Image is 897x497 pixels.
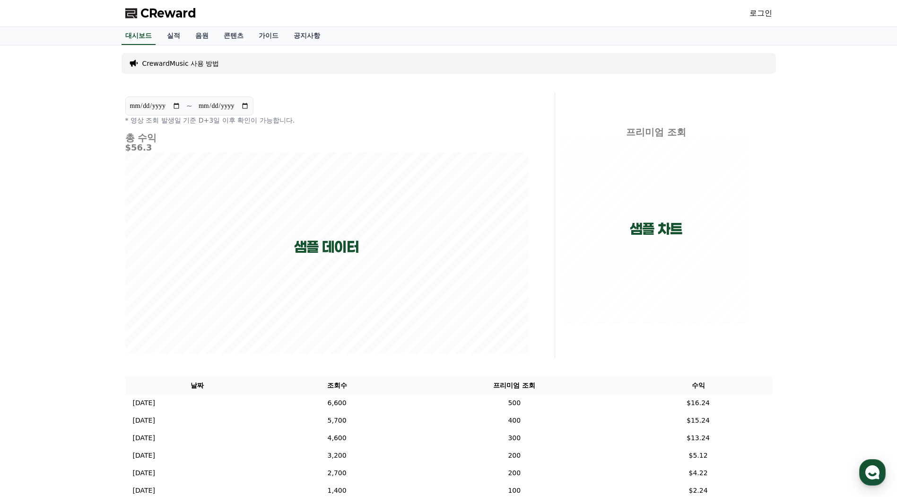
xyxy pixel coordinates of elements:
a: 홈 [3,300,62,324]
p: 샘플 데이터 [294,239,359,256]
a: 공지사항 [286,27,328,45]
td: 5,700 [270,412,404,429]
span: CReward [140,6,196,21]
p: [DATE] [133,398,155,408]
a: 대화 [62,300,122,324]
td: 4,600 [270,429,404,447]
a: 가이드 [251,27,286,45]
td: 200 [404,464,624,482]
th: 수익 [625,377,772,394]
a: 실적 [159,27,188,45]
p: * 영상 조회 발생일 기준 D+3일 이후 확인이 가능합니다. [125,115,528,125]
a: 설정 [122,300,182,324]
a: 콘텐츠 [216,27,251,45]
td: 400 [404,412,624,429]
span: 설정 [146,314,157,322]
td: $15.24 [625,412,772,429]
td: 500 [404,394,624,412]
th: 날짜 [125,377,270,394]
td: $5.12 [625,447,772,464]
td: 3,200 [270,447,404,464]
a: CReward [125,6,196,21]
a: 음원 [188,27,216,45]
a: 로그인 [749,8,772,19]
p: [DATE] [133,451,155,461]
p: [DATE] [133,468,155,478]
h4: 프리미엄 조회 [563,127,749,137]
p: ~ [186,100,192,112]
td: 300 [404,429,624,447]
span: 대화 [87,315,98,322]
a: 대시보드 [122,27,156,45]
p: 샘플 차트 [630,221,682,238]
h5: $56.3 [125,143,528,152]
p: [DATE] [133,416,155,426]
span: 홈 [30,314,35,322]
td: 6,600 [270,394,404,412]
td: $4.22 [625,464,772,482]
p: [DATE] [133,433,155,443]
th: 프리미엄 조회 [404,377,624,394]
td: $16.24 [625,394,772,412]
p: [DATE] [133,486,155,496]
td: 200 [404,447,624,464]
td: $13.24 [625,429,772,447]
a: CrewardMusic 사용 방법 [142,59,219,68]
th: 조회수 [270,377,404,394]
td: 2,700 [270,464,404,482]
h4: 총 수익 [125,133,528,143]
